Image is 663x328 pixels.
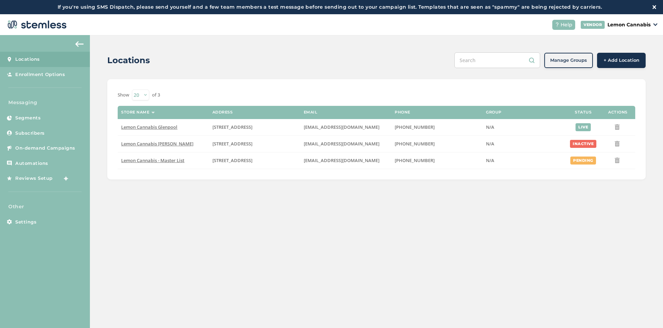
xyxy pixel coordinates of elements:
label: (908) 566-7957 [395,158,479,163]
img: icon-close-white-1ed751a3.svg [653,5,656,9]
label: 629 Amherst Drive Northeast [212,141,297,147]
span: [EMAIL_ADDRESS][DOMAIN_NAME] [304,157,379,163]
span: [STREET_ADDRESS] [212,141,252,147]
h2: Locations [107,54,150,67]
button: Manage Groups [544,53,593,68]
label: Show [118,92,129,99]
span: [EMAIL_ADDRESS][DOMAIN_NAME] [304,141,379,147]
span: Enrollment Options [15,71,65,78]
p: Lemon Cannabis [607,21,651,28]
label: If you're using SMS Dispatch, please send yourself and a few team members a test message before s... [7,3,653,11]
label: N/A [486,158,562,163]
span: [PHONE_NUMBER] [395,124,435,130]
span: [STREET_ADDRESS] [212,157,252,163]
span: Lemon Cannabis Glenpool [121,124,177,130]
label: Phone [395,110,410,115]
label: Lemon Cannabis Glenpool [121,124,205,130]
span: Lemon Cannabis [PERSON_NAME] [121,141,193,147]
button: + Add Location [597,53,646,68]
label: (908) 566-7957 [395,124,479,130]
input: Search [454,52,540,68]
span: Manage Groups [550,57,587,64]
span: Automations [15,160,48,167]
label: Lemon Cannabis - Master List [121,158,205,163]
span: Settings [15,219,36,226]
div: VENDOR [581,21,605,29]
label: (908) 566-7957 [395,141,479,147]
img: icon-sort-1e1d7615.svg [151,112,155,113]
img: icon_down-arrow-small-66adaf34.svg [653,23,657,26]
img: glitter-stars-b7820f95.gif [58,171,72,185]
span: On-demand Campaigns [15,145,75,152]
th: Actions [601,106,635,119]
img: icon-arrow-back-accent-c549486e.svg [75,41,84,47]
span: Help [561,21,572,28]
span: [EMAIL_ADDRESS][DOMAIN_NAME] [304,124,379,130]
span: [STREET_ADDRESS] [212,124,252,130]
label: 12152 South Waco Avenue [212,124,297,130]
div: pending [570,157,596,165]
img: logo-dark-0685b13c.svg [6,18,67,32]
span: Locations [15,56,40,63]
span: Segments [15,115,41,121]
iframe: Chat Widget [628,295,663,328]
label: 12152 South Waco Avenue [212,158,297,163]
label: Lemon Cannabis Jenks [121,141,205,147]
span: + Add Location [604,57,639,64]
label: Email [304,110,318,115]
span: [PHONE_NUMBER] [395,157,435,163]
label: hello@lemoncannabis.com [304,141,388,147]
label: Group [486,110,502,115]
label: of 3 [152,92,160,99]
label: N/A [486,141,562,147]
label: N/A [486,124,562,130]
div: inactive [570,140,596,148]
span: [PHONE_NUMBER] [395,141,435,147]
img: icon-help-white-03924b79.svg [555,23,559,27]
span: Subscribers [15,130,45,137]
span: Reviews Setup [15,175,53,182]
div: live [576,123,591,131]
label: hello@lemoncannabis.com [304,124,388,130]
label: Store name [121,110,149,115]
span: Lemon Cannabis - Master List [121,157,184,163]
label: hello@lemoncannabis.com [304,158,388,163]
label: Address [212,110,233,115]
label: Status [575,110,591,115]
